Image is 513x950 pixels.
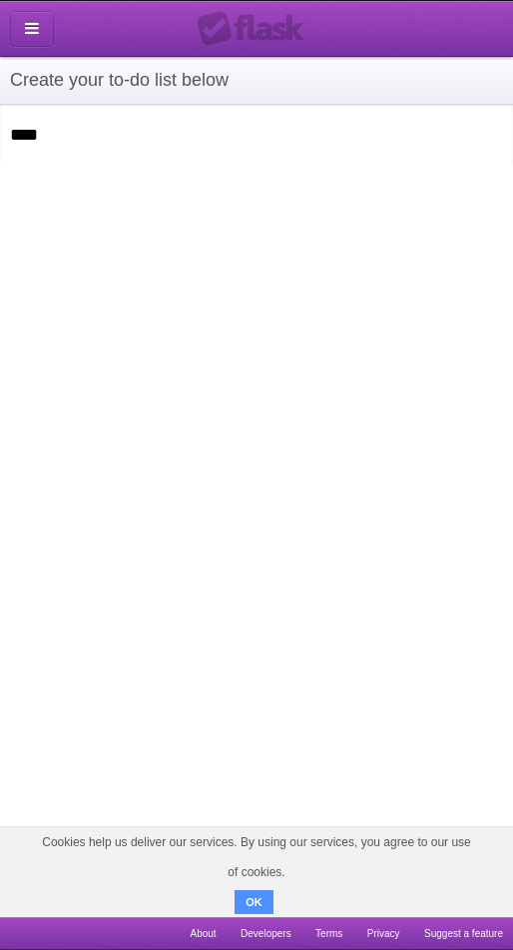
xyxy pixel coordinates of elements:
[235,890,273,914] button: OK
[190,917,216,950] a: About
[241,917,291,950] a: Developers
[10,67,503,94] h1: Create your to-do list below
[367,917,400,950] a: Privacy
[315,917,342,950] a: Terms
[197,11,316,47] div: Flask
[424,917,503,950] a: Suggest a feature
[20,827,493,887] span: Cookies help us deliver our services. By using our services, you agree to our use of cookies.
